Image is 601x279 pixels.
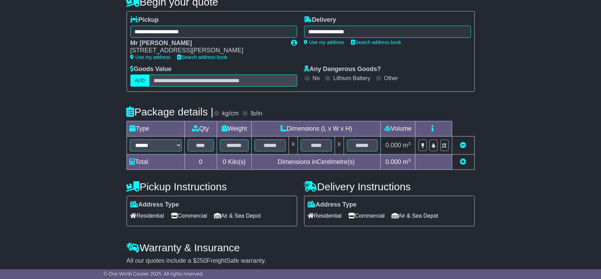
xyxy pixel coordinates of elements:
[214,210,261,221] span: Air & Sea Depot
[127,106,214,117] h4: Package details |
[222,110,239,117] label: kg/cm
[460,142,466,149] a: Remove this item
[308,201,357,209] label: Address Type
[386,142,401,149] span: 0.000
[217,155,252,170] td: Kilo(s)
[381,121,415,137] td: Volume
[304,66,381,73] label: Any Dangerous Goods?
[184,121,217,137] td: Qty
[313,75,320,81] label: No
[403,142,411,149] span: m
[384,75,398,81] label: Other
[130,40,284,47] div: Mr [PERSON_NAME]
[178,54,227,60] a: Search address book
[333,75,370,81] label: Lithium Battery
[252,155,381,170] td: Dimensions in Centimetre(s)
[197,257,207,264] span: 250
[252,121,381,137] td: Dimensions (L x W x H)
[127,155,184,170] td: Total
[251,110,262,117] label: lb/in
[130,75,150,87] label: AUD
[130,47,284,54] div: [STREET_ADDRESS][PERSON_NAME]
[408,158,411,163] sup: 3
[127,121,184,137] td: Type
[130,66,172,73] label: Goods Value
[130,210,164,221] span: Residential
[127,181,297,192] h4: Pickup Instructions
[223,158,226,165] span: 0
[308,210,342,221] span: Residential
[127,242,475,253] h4: Warranty & Insurance
[335,137,344,155] td: x
[304,181,475,192] h4: Delivery Instructions
[289,137,298,155] td: x
[408,141,411,146] sup: 3
[217,121,252,137] td: Weight
[104,271,204,277] span: © One World Courier 2025. All rights reserved.
[304,40,344,45] a: Use my address
[351,40,401,45] a: Search address book
[403,158,411,165] span: m
[130,201,179,209] label: Address Type
[184,155,217,170] td: 0
[386,158,401,165] span: 0.000
[127,257,475,265] div: All our quotes include a $ FreightSafe warranty.
[349,210,385,221] span: Commercial
[392,210,438,221] span: Air & Sea Depot
[130,54,171,60] a: Use my address
[130,16,159,24] label: Pickup
[460,158,466,165] a: Add new item
[171,210,207,221] span: Commercial
[304,16,336,24] label: Delivery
